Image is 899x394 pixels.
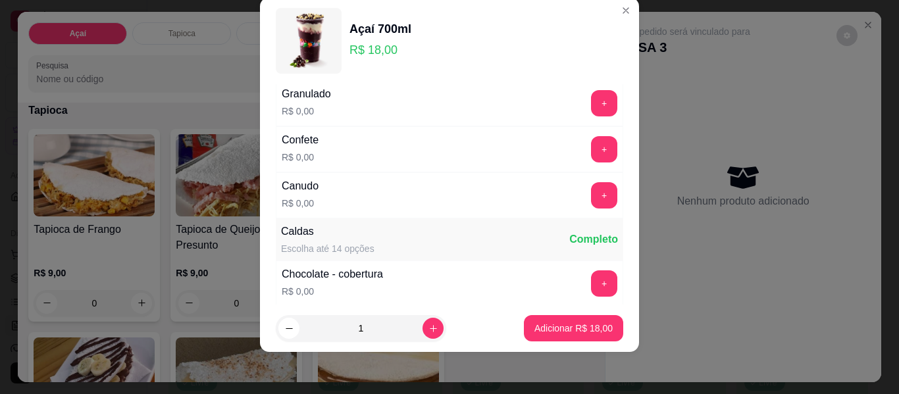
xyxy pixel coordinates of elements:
[276,8,342,74] img: product-image
[282,151,319,164] p: R$ 0,00
[524,315,623,341] button: Adicionar R$ 18,00
[569,232,618,247] div: Completo
[281,242,374,255] div: Escolha até 14 opções
[281,224,374,239] div: Caldas
[349,20,411,38] div: Açaí 700ml
[282,105,331,118] p: R$ 0,00
[282,285,383,298] p: R$ 0,00
[282,86,331,102] div: Granulado
[282,197,319,210] p: R$ 0,00
[534,322,613,335] p: Adicionar R$ 18,00
[591,90,617,116] button: add
[591,182,617,209] button: add
[349,41,411,59] p: R$ 18,00
[278,318,299,339] button: decrease-product-quantity
[591,270,617,297] button: add
[591,136,617,162] button: add
[282,132,319,148] div: Confete
[282,266,383,282] div: Chocolate - cobertura
[423,318,444,339] button: increase-product-quantity
[282,178,319,194] div: Canudo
